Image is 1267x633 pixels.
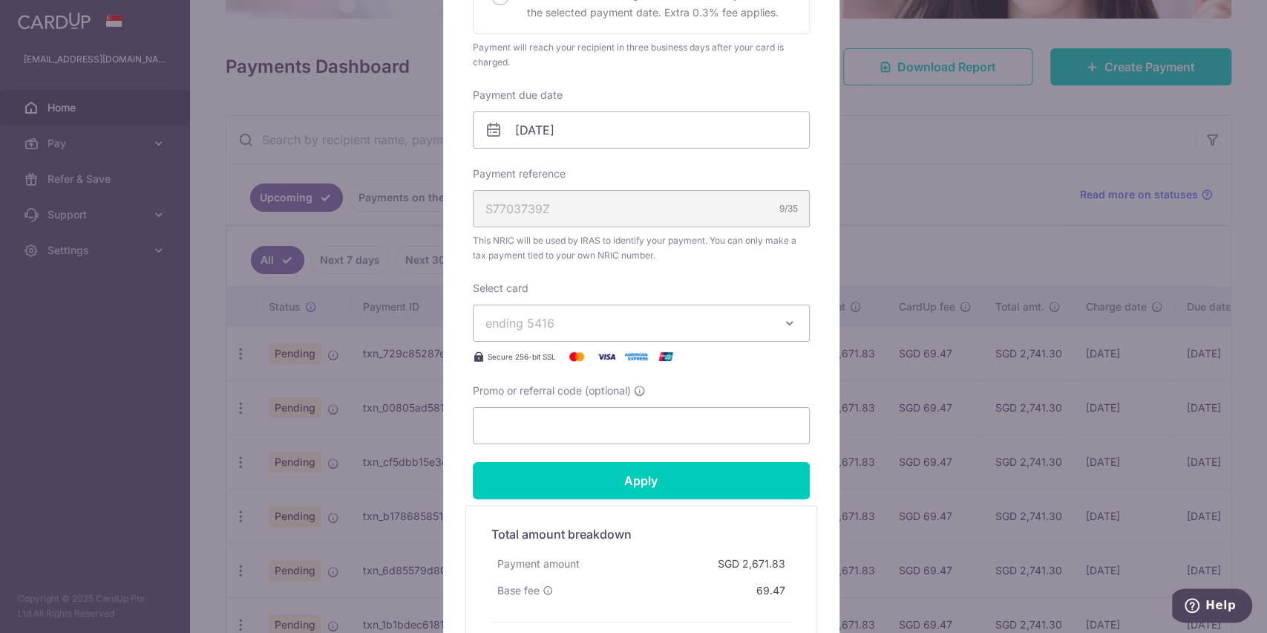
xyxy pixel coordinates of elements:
[621,348,651,366] img: American Express
[651,348,681,366] img: UnionPay
[473,166,566,181] label: Payment reference
[473,383,631,398] span: Promo or referral code (optional)
[473,40,810,70] div: Payment will reach your recipient in three business days after your card is charged.
[779,201,798,216] div: 9/35
[491,551,586,577] div: Payment amount
[592,348,621,366] img: Visa
[750,577,791,604] div: 69.47
[497,583,540,598] span: Base fee
[491,525,791,543] h5: Total amount breakdown
[473,305,810,342] button: ending 5416
[473,88,563,103] label: Payment due date
[1172,588,1252,626] iframe: Opens a widget where you can find more information
[488,351,556,363] span: Secure 256-bit SSL
[473,111,810,149] input: DD / MM / YYYY
[473,233,810,263] span: This NRIC will be used by IRAS to identify your payment. You can only make a tax payment tied to ...
[562,348,592,366] img: Mastercard
[473,462,810,499] input: Apply
[473,281,528,296] label: Select card
[712,551,791,577] div: SGD 2,671.83
[485,316,554,331] span: ending 5416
